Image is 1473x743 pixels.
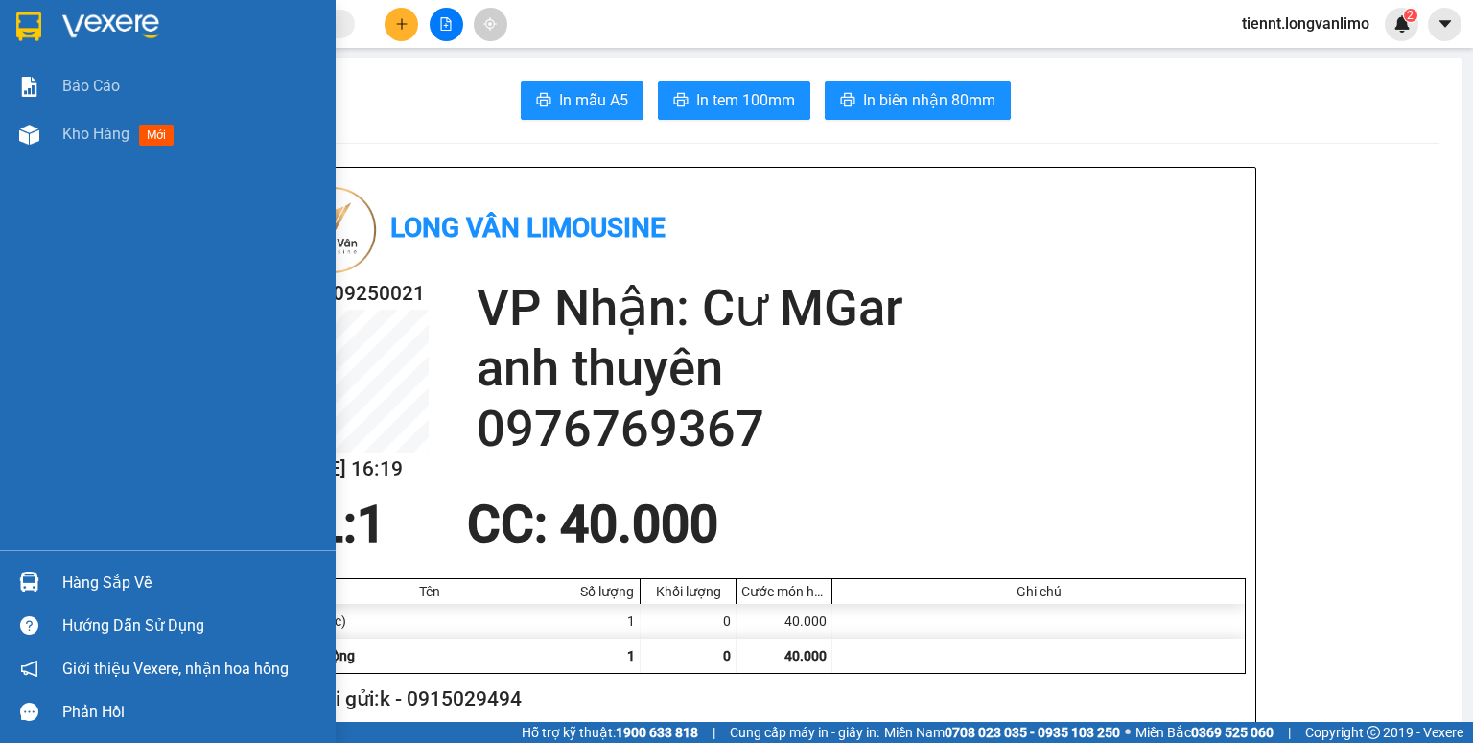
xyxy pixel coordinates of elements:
[837,584,1240,599] div: Ghi chú
[627,648,635,663] span: 1
[863,88,995,112] span: In biên nhận 80mm
[1125,729,1131,736] span: ⚪️
[645,584,731,599] div: Khối lượng
[390,212,666,244] b: Long Vân Limousine
[1367,726,1380,739] span: copyright
[1428,8,1461,41] button: caret-down
[456,496,730,553] div: CC : 40.000
[741,584,827,599] div: Cước món hàng
[19,125,39,145] img: warehouse-icon
[357,495,386,554] span: 1
[521,81,643,120] button: printerIn mẫu A5
[730,722,879,743] span: Cung cấp máy in - giấy in:
[477,338,1246,399] h2: anh thuyên
[658,81,810,120] button: printerIn tem 100mm
[522,722,698,743] span: Hỗ trợ kỹ thuật:
[1393,15,1411,33] img: icon-new-feature
[1135,722,1274,743] span: Miền Bắc
[20,660,38,678] span: notification
[16,16,151,62] div: Trụ sở HCM
[578,584,635,599] div: Số lượng
[1288,722,1291,743] span: |
[286,604,573,639] div: tg (Khác)
[536,92,551,110] span: printer
[1437,15,1454,33] span: caret-down
[20,703,38,721] span: message
[161,124,300,151] div: 40.000
[164,62,298,89] div: 0976769367
[285,684,1238,715] h2: Người gửi: k - 0915029494
[285,278,429,310] h2: BT1109250021
[784,648,827,663] span: 40.000
[825,81,1011,120] button: printerIn biên nhận 80mm
[696,88,795,112] span: In tem 100mm
[291,584,568,599] div: Tên
[616,725,698,740] strong: 1900 633 818
[723,648,731,663] span: 0
[641,604,736,639] div: 0
[285,453,429,485] h2: [DATE] 16:19
[161,128,188,149] span: CC :
[1191,725,1274,740] strong: 0369 525 060
[16,18,46,38] span: Gửi:
[713,722,715,743] span: |
[483,17,497,31] span: aim
[19,572,39,592] img: warehouse-icon
[385,8,418,41] button: plus
[945,725,1120,740] strong: 0708 023 035 - 0935 103 250
[430,8,463,41] button: file-add
[439,17,453,31] span: file-add
[19,77,39,97] img: solution-icon
[1407,9,1414,22] span: 2
[477,399,1246,459] h2: 0976769367
[62,657,289,681] span: Giới thiệu Vexere, nhận hoa hồng
[1404,9,1417,22] sup: 2
[62,612,321,640] div: Hướng dẫn sử dụng
[62,569,321,597] div: Hàng sắp về
[164,39,298,62] div: anh thuyên
[20,616,38,635] span: question-circle
[736,604,832,639] div: 40.000
[884,722,1120,743] span: Miền Nam
[164,16,298,39] div: Cư MGar
[16,62,151,85] div: k
[559,88,628,112] span: In mẫu A5
[164,18,210,38] span: Nhận:
[840,92,855,110] span: printer
[1227,12,1385,35] span: tiennt.longvanlimo
[16,85,151,112] div: 0915029494
[673,92,689,110] span: printer
[62,698,321,727] div: Phản hồi
[395,17,409,31] span: plus
[16,12,41,41] img: logo-vxr
[477,278,1246,338] h2: VP Nhận: Cư MGar
[139,125,174,146] span: mới
[573,604,641,639] div: 1
[474,8,507,41] button: aim
[62,125,129,143] span: Kho hàng
[62,74,120,98] span: Báo cáo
